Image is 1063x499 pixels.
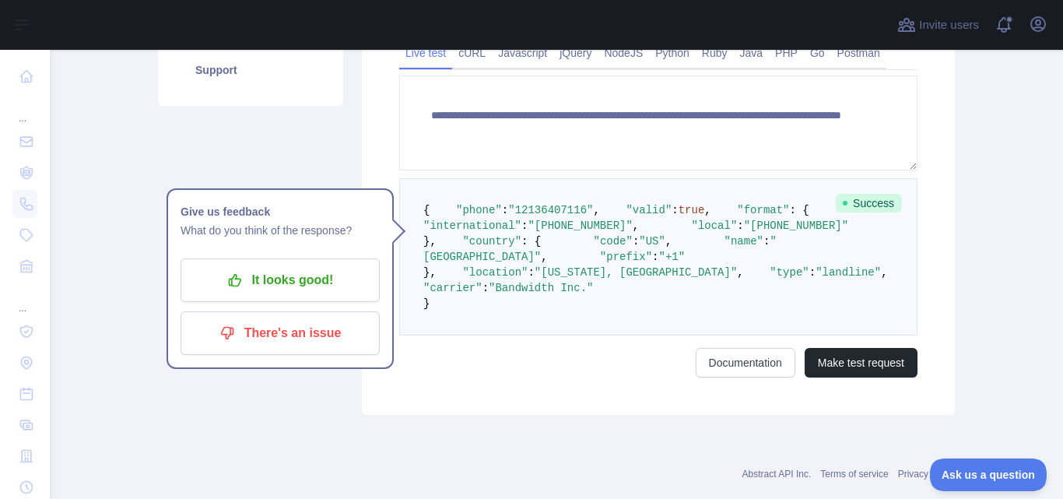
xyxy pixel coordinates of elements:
[598,40,649,65] a: NodeJS
[626,204,672,216] span: "valid"
[423,297,430,310] span: }
[769,40,804,65] a: PHP
[724,235,763,248] span: "name"
[930,459,1047,491] iframe: Toggle Customer Support
[192,267,368,293] p: It looks good!
[399,40,452,65] a: Live test
[790,204,809,216] span: : {
[528,266,534,279] span: :
[462,266,528,279] span: "location"
[181,202,380,221] h1: Give us feedback
[423,220,521,232] span: "international"
[521,220,528,232] span: :
[423,235,437,248] span: },
[553,40,598,65] a: jQuery
[456,204,502,216] span: "phone"
[770,266,809,279] span: "type"
[737,266,743,279] span: ,
[805,348,917,378] button: Make test request
[181,258,380,302] button: It looks good!
[652,251,658,263] span: :
[737,220,743,232] span: :
[894,12,982,37] button: Invite users
[816,266,881,279] span: "landline"
[489,282,593,294] span: "Bandwidth Inc."
[423,266,437,279] span: },
[541,251,547,263] span: ,
[600,251,652,263] span: "prefix"
[679,204,705,216] span: true
[836,194,902,213] span: Success
[482,282,489,294] span: :
[763,235,770,248] span: :
[672,204,678,216] span: :
[181,311,380,355] button: There's an issue
[820,469,888,480] a: Terms of service
[881,266,887,279] span: ,
[744,220,848,232] span: "[PHONE_NUMBER]"
[665,235,672,248] span: ,
[919,16,979,34] span: Invite users
[809,266,816,279] span: :
[704,204,710,216] span: ,
[734,40,770,65] a: Java
[192,320,368,346] p: There's an issue
[12,283,37,315] div: ...
[535,266,737,279] span: "[US_STATE], [GEOGRAPHIC_DATA]"
[639,235,665,248] span: "US"
[502,204,508,216] span: :
[177,53,325,87] a: Support
[696,348,795,378] a: Documentation
[691,220,737,232] span: "local"
[831,40,886,65] a: Postman
[633,220,639,232] span: ,
[737,204,789,216] span: "format"
[12,93,37,125] div: ...
[649,40,696,65] a: Python
[492,40,553,65] a: Javascript
[462,235,521,248] span: "country"
[898,469,955,480] a: Privacy policy
[452,40,492,65] a: cURL
[804,40,831,65] a: Go
[423,204,430,216] span: {
[423,282,482,294] span: "carrier"
[521,235,541,248] span: : {
[593,235,632,248] span: "code"
[181,221,380,240] p: What do you think of the response?
[508,204,593,216] span: "12136407116"
[528,220,632,232] span: "[PHONE_NUMBER]"
[633,235,639,248] span: :
[742,469,812,480] a: Abstract API Inc.
[696,40,734,65] a: Ruby
[658,251,685,263] span: "+1"
[593,204,599,216] span: ,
